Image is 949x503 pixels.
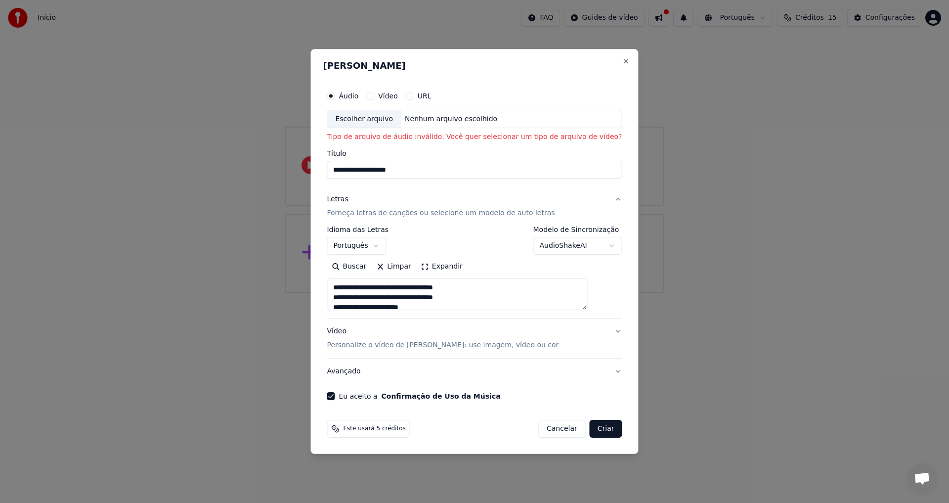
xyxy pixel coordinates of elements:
button: VídeoPersonalize o vídeo de [PERSON_NAME]: use imagem, vídeo ou cor [327,319,622,358]
h2: [PERSON_NAME] [323,61,626,70]
button: Cancelar [538,420,586,438]
label: Idioma das Letras [327,226,388,233]
div: Vídeo [327,326,559,350]
button: Criar [590,420,622,438]
div: Letras [327,195,348,205]
label: Vídeo [378,92,398,99]
button: Eu aceito a [382,393,501,400]
button: Limpar [371,259,416,274]
button: Expandir [416,259,468,274]
button: Buscar [327,259,371,274]
span: Este usará 5 créditos [343,425,405,433]
p: Forneça letras de canções ou selecione um modelo de auto letras [327,209,555,219]
button: Avançado [327,359,622,384]
label: Modelo de Sincronização [533,226,622,233]
div: Nenhum arquivo escolhido [401,114,501,124]
label: URL [418,92,431,99]
div: LetrasForneça letras de canções ou selecione um modelo de auto letras [327,226,622,318]
label: Áudio [339,92,358,99]
label: Título [327,150,622,157]
label: Eu aceito a [339,393,500,400]
p: Tipo de arquivo de áudio inválido. Você quer selecionar um tipo de arquivo de vídeo? [327,133,622,142]
p: Personalize o vídeo de [PERSON_NAME]: use imagem, vídeo ou cor [327,340,559,350]
button: LetrasForneça letras de canções ou selecione um modelo de auto letras [327,187,622,227]
div: Escolher arquivo [327,110,401,128]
